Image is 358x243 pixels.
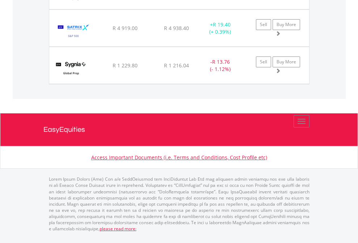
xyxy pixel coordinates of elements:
[256,56,271,67] a: Sell
[198,58,243,73] div: - (- 1.12%)
[43,113,315,146] a: EasyEquities
[213,21,231,28] span: R 19.40
[53,19,94,45] img: TFSA.STX500.png
[91,154,267,161] a: Access Important Documents (i.e. Terms and Conditions, Cost Profile etc)
[212,58,230,65] span: R 13.76
[198,21,243,35] div: + (+ 0.39%)
[164,62,189,69] span: R 1 216.04
[53,56,89,82] img: TFSA.SYGP.png
[113,62,138,69] span: R 1 229.80
[273,19,300,30] a: Buy More
[256,19,271,30] a: Sell
[113,25,138,32] span: R 4 919.00
[49,176,309,232] p: Lorem Ipsum Dolors (Ame) Con a/e SeddOeiusmod tem InciDiduntut Lab Etd mag aliquaen admin veniamq...
[100,226,136,232] a: please read more:
[164,25,189,32] span: R 4 938.40
[273,56,300,67] a: Buy More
